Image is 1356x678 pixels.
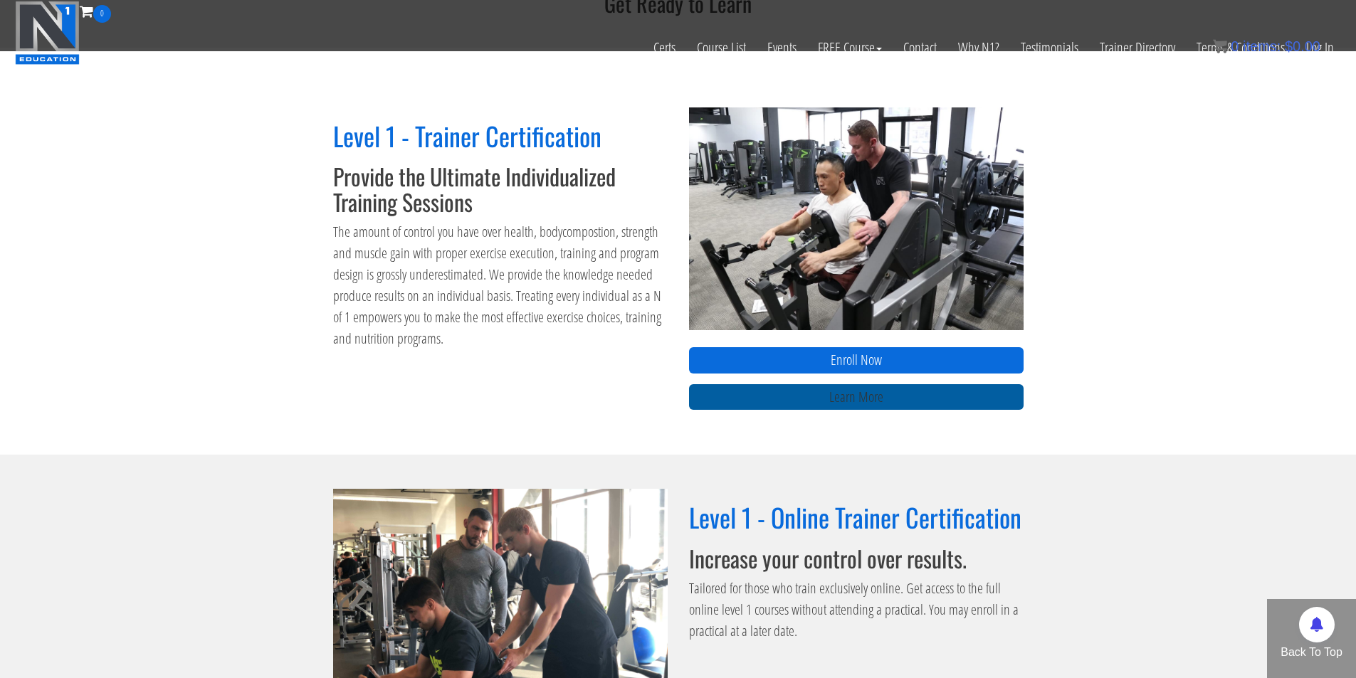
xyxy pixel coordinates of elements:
a: Testimonials [1010,23,1089,73]
a: Log In [1295,23,1345,73]
a: Certs [643,23,686,73]
a: Course List [686,23,757,73]
p: The amount of control you have over health, bodycompostion, strength and muscle gain with proper ... [333,221,668,349]
img: icon11.png [1213,39,1227,53]
span: 0 [1231,38,1239,54]
h3: Increase your control over results. [689,546,1024,571]
a: Terms & Conditions [1186,23,1295,73]
img: n1-education [15,1,80,65]
span: $ [1285,38,1293,54]
a: Trainer Directory [1089,23,1186,73]
span: 0 [93,5,111,23]
a: FREE Course [807,23,893,73]
span: items: [1243,38,1281,54]
a: 0 [80,1,111,21]
h2: Level 1 - Online Trainer Certification [689,503,1024,531]
a: Enroll Now [689,347,1024,374]
a: 0 items: $0.00 [1213,38,1320,54]
h2: Level 1 - Trainer Certification [333,122,668,150]
img: n1-trainer [689,107,1024,330]
a: Events [757,23,807,73]
a: Why N1? [947,23,1010,73]
h3: Provide the Ultimate Individualized Training Sessions [333,164,668,213]
bdi: 0.00 [1285,38,1320,54]
a: Contact [893,23,947,73]
a: Learn More [689,384,1024,410]
p: Tailored for those who train exclusively online. Get access to the full online level 1 courses wi... [689,578,1024,642]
